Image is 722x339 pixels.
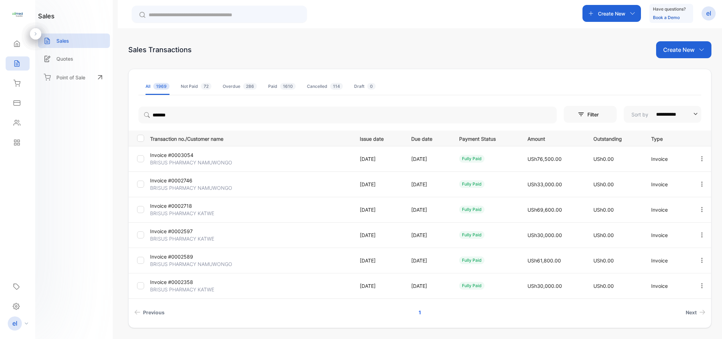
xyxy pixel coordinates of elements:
div: fully paid [459,282,485,290]
iframe: LiveChat chat widget [692,309,722,339]
p: [DATE] [360,206,397,213]
span: Previous [143,309,165,316]
span: 114 [330,83,343,90]
p: BRISUS PHARMACY KATWE [150,210,217,217]
span: USh61,800.00 [527,258,561,264]
div: fully paid [459,256,485,264]
img: logo [12,9,23,20]
span: USh69,600.00 [527,207,562,213]
p: Issue date [360,134,397,143]
h1: sales [38,11,55,21]
a: Page 1 is your current page [410,306,430,319]
p: [DATE] [411,231,445,239]
p: [DATE] [411,155,445,163]
p: Create New [598,10,625,17]
p: Invoice #0002358 [150,278,217,286]
span: USh30,000.00 [527,283,562,289]
button: Create New [582,5,641,22]
span: USh33,000.00 [527,181,562,187]
p: Due date [411,134,445,143]
p: Invoice [651,206,684,213]
span: USh0.00 [593,283,614,289]
p: BRISUS PHARMACY NAMUWONGO [150,159,232,166]
span: USh76,500.00 [527,156,562,162]
p: [DATE] [411,206,445,213]
button: Sort by [624,106,701,123]
p: Invoice [651,231,684,239]
span: Next [686,309,697,316]
div: Sales Transactions [128,44,192,55]
p: Point of Sale [56,74,85,81]
p: Have questions? [653,6,686,13]
p: Invoice #0003054 [150,151,217,159]
p: BRISUS PHARMACY KATWE [150,235,217,242]
p: BRISUS PHARMACY NAMUWONGO [150,260,232,268]
p: [DATE] [411,257,445,264]
span: USh0.00 [593,258,614,264]
p: Invoice [651,155,684,163]
span: USh0.00 [593,207,614,213]
p: Outstanding [593,134,637,143]
p: Sort by [631,111,648,118]
p: [DATE] [360,181,397,188]
button: el [702,5,716,22]
p: Payment Status [459,134,513,143]
a: Quotes [38,52,110,66]
span: 1969 [153,83,169,90]
p: Quotes [56,55,73,62]
span: USh0.00 [593,232,614,238]
p: Invoice [651,181,684,188]
a: Previous page [131,306,167,319]
a: Book a Demo [653,15,680,20]
p: Invoice #0002589 [150,253,217,260]
p: [DATE] [411,282,445,290]
div: Not Paid [181,83,211,90]
span: USh0.00 [593,181,614,187]
div: All [146,83,169,90]
p: Invoice [651,282,684,290]
a: Sales [38,34,110,48]
p: BRISUS PHARMACY NAMUWONGO [150,184,232,192]
div: fully paid [459,155,485,163]
p: el [706,9,711,18]
p: [DATE] [360,231,397,239]
div: Draft [354,83,376,90]
div: Paid [268,83,296,90]
ul: Pagination [129,306,711,319]
div: fully paid [459,231,485,239]
p: Invoice #0002746 [150,177,217,184]
p: Create New [663,46,695,54]
a: Next page [683,306,708,319]
span: USh30,000.00 [527,232,562,238]
p: Transaction no./Customer name [150,134,351,143]
p: Invoice [651,257,684,264]
p: Sales [56,37,69,44]
p: Amount [527,134,579,143]
p: BRISUS PHARMACY KATWE [150,286,217,293]
p: Invoice #0002597 [150,228,217,235]
p: [DATE] [360,282,397,290]
span: 1610 [280,83,296,90]
p: [DATE] [360,155,397,163]
span: 0 [367,83,376,90]
p: [DATE] [360,257,397,264]
p: Invoice #0002718 [150,202,217,210]
p: [DATE] [411,181,445,188]
div: Cancelled [307,83,343,90]
a: Point of Sale [38,69,110,85]
p: Type [651,134,684,143]
span: 72 [201,83,211,90]
button: Create New [656,41,711,58]
div: fully paid [459,206,485,213]
span: USh0.00 [593,156,614,162]
div: fully paid [459,180,485,188]
div: Overdue [223,83,257,90]
span: 286 [243,83,257,90]
p: el [12,319,17,328]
